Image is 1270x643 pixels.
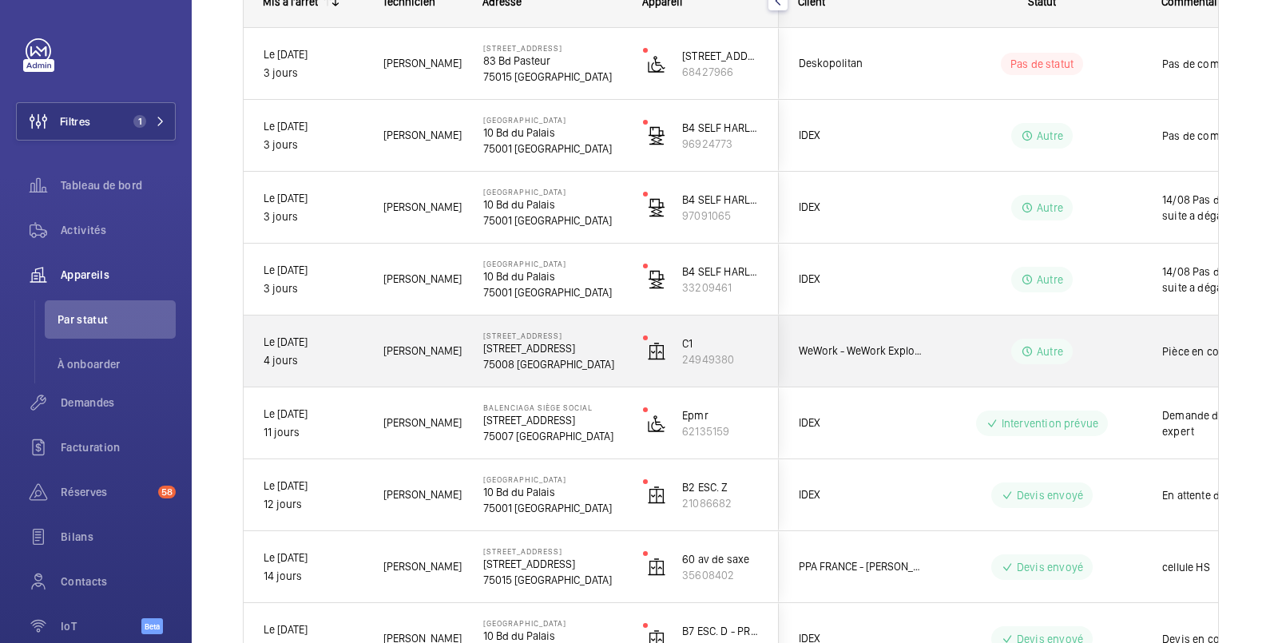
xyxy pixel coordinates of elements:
[264,495,363,514] p: 12 jours
[799,414,922,432] span: IDEX
[383,342,462,360] span: [PERSON_NAME]
[483,212,622,228] p: 75001 [GEOGRAPHIC_DATA]
[483,53,622,69] p: 83 Bd Pasteur
[16,102,176,141] button: Filtres1
[141,618,163,634] span: Beta
[483,484,622,500] p: 10 Bd du Palais
[682,120,759,136] p: B4 SELF HARLAY - LIVRAISON
[383,270,462,288] span: [PERSON_NAME]
[61,222,176,238] span: Activités
[682,48,759,64] p: [STREET_ADDRESS]
[682,335,759,351] p: C1
[264,208,363,226] p: 3 jours
[383,198,462,216] span: [PERSON_NAME]
[647,126,666,145] img: freight_elevator.svg
[483,259,622,268] p: [GEOGRAPHIC_DATA]
[264,405,363,423] p: Le [DATE]
[799,558,922,576] span: PPA FRANCE - [PERSON_NAME]
[264,549,363,567] p: Le [DATE]
[61,395,176,411] span: Demandes
[682,351,759,367] p: 24949380
[61,529,176,545] span: Bilans
[483,546,622,556] p: [STREET_ADDRESS]
[647,342,666,361] img: elevator.svg
[682,407,759,423] p: Epmr
[682,192,759,208] p: B4 SELF HARLAY - SALLE
[799,342,922,360] span: WeWork - WeWork Exploitation
[1002,415,1098,431] p: Intervention prévue
[264,117,363,136] p: Le [DATE]
[264,136,363,154] p: 3 jours
[1017,559,1083,575] p: Devis envoyé
[483,284,622,300] p: 75001 [GEOGRAPHIC_DATA]
[682,423,759,439] p: 62135159
[799,486,922,504] span: IDEX
[682,623,759,639] p: B7 ESC. D - PRINCIPAL
[799,54,922,73] span: Deskopolitan
[383,414,462,432] span: [PERSON_NAME]
[682,264,759,280] p: B4 SELF HARLAY - PROPRE
[60,113,90,129] span: Filtres
[1010,56,1074,72] p: Pas de statut
[799,270,922,288] span: IDEX
[264,477,363,495] p: Le [DATE]
[483,572,622,588] p: 75015 [GEOGRAPHIC_DATA]
[61,618,141,634] span: IoT
[483,141,622,157] p: 75001 [GEOGRAPHIC_DATA]
[264,423,363,442] p: 11 jours
[1037,128,1063,144] p: Autre
[264,333,363,351] p: Le [DATE]
[682,479,759,495] p: B2 ESC. Z
[483,403,622,412] p: Balenciaga siège social
[61,484,152,500] span: Réserves
[61,177,176,193] span: Tableau de bord
[647,270,666,289] img: freight_elevator.svg
[483,187,622,196] p: [GEOGRAPHIC_DATA]
[483,125,622,141] p: 10 Bd du Palais
[483,196,622,212] p: 10 Bd du Palais
[647,486,666,505] img: elevator.svg
[264,64,363,82] p: 3 jours
[264,621,363,639] p: Le [DATE]
[682,495,759,511] p: 21086682
[58,356,176,372] span: À onboarder
[483,340,622,356] p: [STREET_ADDRESS]
[383,558,462,576] span: [PERSON_NAME]
[1017,487,1083,503] p: Devis envoyé
[61,439,176,455] span: Facturation
[1037,272,1063,288] p: Autre
[647,414,666,433] img: platform_lift.svg
[133,115,146,128] span: 1
[264,280,363,298] p: 3 jours
[682,280,759,296] p: 33209461
[682,551,759,567] p: 60 av de saxe
[1037,343,1063,359] p: Autre
[799,126,922,145] span: IDEX
[264,261,363,280] p: Le [DATE]
[647,54,666,73] img: platform_lift.svg
[483,556,622,572] p: [STREET_ADDRESS]
[799,198,922,216] span: IDEX
[483,331,622,340] p: [STREET_ADDRESS]
[264,189,363,208] p: Le [DATE]
[383,126,462,145] span: [PERSON_NAME]
[647,198,666,217] img: freight_elevator.svg
[264,567,363,585] p: 14 jours
[483,428,622,444] p: 75007 [GEOGRAPHIC_DATA]
[483,412,622,428] p: [STREET_ADDRESS]
[483,356,622,372] p: 75008 [GEOGRAPHIC_DATA]
[264,351,363,370] p: 4 jours
[383,486,462,504] span: [PERSON_NAME]
[682,136,759,152] p: 96924773
[61,267,176,283] span: Appareils
[682,64,759,80] p: 68427966
[483,43,622,53] p: [STREET_ADDRESS]
[383,54,462,73] span: [PERSON_NAME]
[483,268,622,284] p: 10 Bd du Palais
[483,474,622,484] p: [GEOGRAPHIC_DATA]
[1037,200,1063,216] p: Autre
[58,312,176,327] span: Par statut
[158,486,176,498] span: 58
[61,574,176,589] span: Contacts
[483,618,622,628] p: [GEOGRAPHIC_DATA]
